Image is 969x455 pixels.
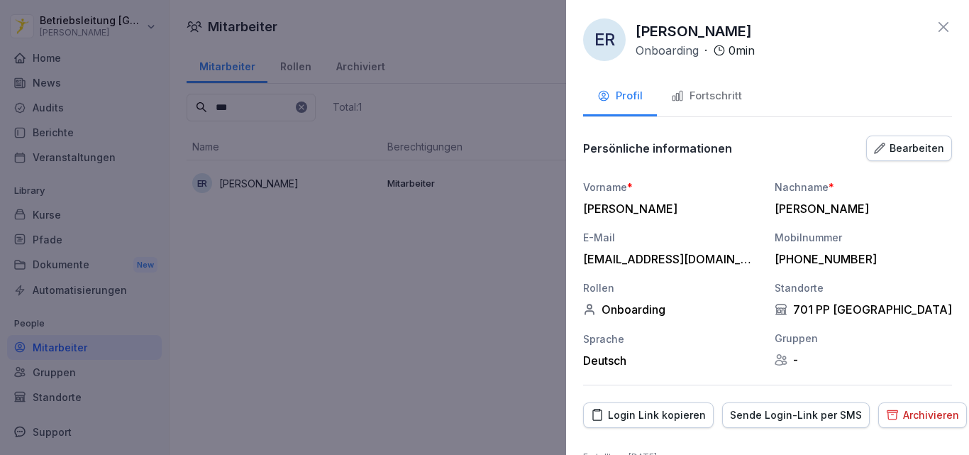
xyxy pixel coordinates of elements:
div: Vorname [583,180,760,194]
div: Profil [597,88,643,104]
p: Persönliche informationen [583,141,732,155]
button: Bearbeiten [866,136,952,161]
div: 701 PP [GEOGRAPHIC_DATA] [775,302,952,317]
div: Standorte [775,280,952,295]
div: Mobilnummer [775,230,952,245]
div: [PERSON_NAME] [583,202,753,216]
div: [PHONE_NUMBER] [775,252,945,266]
div: Login Link kopieren [591,407,706,423]
div: Sende Login-Link per SMS [730,407,862,423]
div: Rollen [583,280,760,295]
button: Archivieren [878,402,967,428]
button: Sende Login-Link per SMS [722,402,870,428]
div: Fortschritt [671,88,742,104]
button: Login Link kopieren [583,402,714,428]
button: Profil [583,78,657,116]
div: Archivieren [886,407,959,423]
div: Bearbeiten [874,141,944,156]
div: [EMAIL_ADDRESS][DOMAIN_NAME] [583,252,753,266]
div: ER [583,18,626,61]
p: 0 min [729,42,755,59]
div: [PERSON_NAME] [775,202,945,216]
div: Gruppen [775,331,952,346]
div: Deutsch [583,353,760,368]
div: - [775,353,952,367]
button: Fortschritt [657,78,756,116]
div: Nachname [775,180,952,194]
div: E-Mail [583,230,760,245]
p: [PERSON_NAME] [636,21,752,42]
p: Onboarding [636,42,699,59]
div: Onboarding [583,302,760,317]
div: · [636,42,755,59]
div: Sprache [583,331,760,346]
